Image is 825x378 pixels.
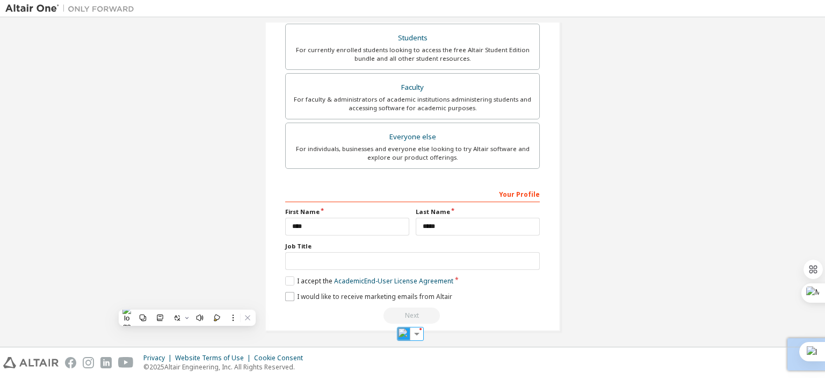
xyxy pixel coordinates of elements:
div: Website Terms of Use [175,354,254,362]
div: Students [292,31,533,46]
div: Your Profile [285,185,540,202]
label: First Name [285,208,409,216]
p: © 2025 Altair Engineering, Inc. All Rights Reserved. [143,362,309,372]
div: Read and acccept EULA to continue [285,308,540,324]
div: For faculty & administrators of academic institutions administering students and accessing softwa... [292,95,533,112]
img: facebook.svg [65,357,76,368]
a: Academic End-User License Agreement [334,276,453,286]
img: altair_logo.svg [3,357,59,368]
img: instagram.svg [83,357,94,368]
label: Last Name [416,208,540,216]
div: Privacy [143,354,175,362]
img: youtube.svg [118,357,134,368]
img: linkedin.svg [100,357,112,368]
div: Cookie Consent [254,354,309,362]
div: Everyone else [292,130,533,145]
img: Altair One [5,3,140,14]
label: Job Title [285,242,540,251]
label: I accept the [285,276,453,286]
div: For individuals, businesses and everyone else looking to try Altair software and explore our prod... [292,145,533,162]
div: For currently enrolled students looking to access the free Altair Student Edition bundle and all ... [292,46,533,63]
label: I would like to receive marketing emails from Altair [285,292,452,301]
div: Faculty [292,80,533,95]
